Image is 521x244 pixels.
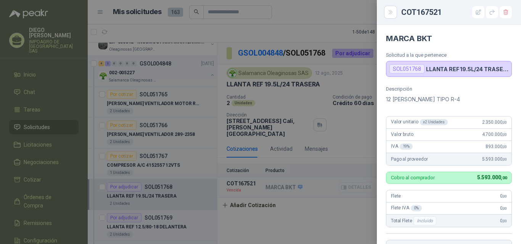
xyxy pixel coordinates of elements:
[389,64,425,73] div: SOL051768
[413,216,436,225] div: Incluido
[391,156,428,162] span: Pago al proveedor
[391,119,448,125] span: Valor unitario
[502,157,507,161] span: ,00
[426,66,508,72] p: LLANTA REF 19.5L/24 TRASERA
[401,6,512,18] div: COT167521
[391,144,413,150] span: IVA
[420,119,448,125] div: x 2 Unidades
[386,95,512,104] p: 12 [PERSON_NAME] TIPO R-4
[502,120,507,124] span: ,00
[502,145,507,149] span: ,00
[391,205,422,211] span: Flete IVA
[391,193,401,199] span: Flete
[502,219,507,223] span: ,00
[502,206,507,211] span: ,00
[502,194,507,198] span: ,00
[482,132,507,137] span: 4.700.000
[386,86,512,92] p: Descripción
[391,132,413,137] span: Valor bruto
[411,205,422,211] div: 0 %
[391,216,438,225] span: Total Flete
[386,34,512,43] h4: MARCA BKT
[386,52,512,58] p: Solicitud a la que pertenece
[482,120,507,125] span: 2.350.000
[400,144,413,150] div: 19 %
[386,8,395,17] button: Close
[500,193,507,199] span: 0
[502,132,507,137] span: ,00
[391,175,435,180] p: Cobro al comprador
[500,206,507,211] span: 0
[477,174,507,180] span: 5.593.000
[486,144,507,149] span: 893.000
[482,156,507,162] span: 5.593.000
[501,175,507,180] span: ,00
[500,218,507,223] span: 0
